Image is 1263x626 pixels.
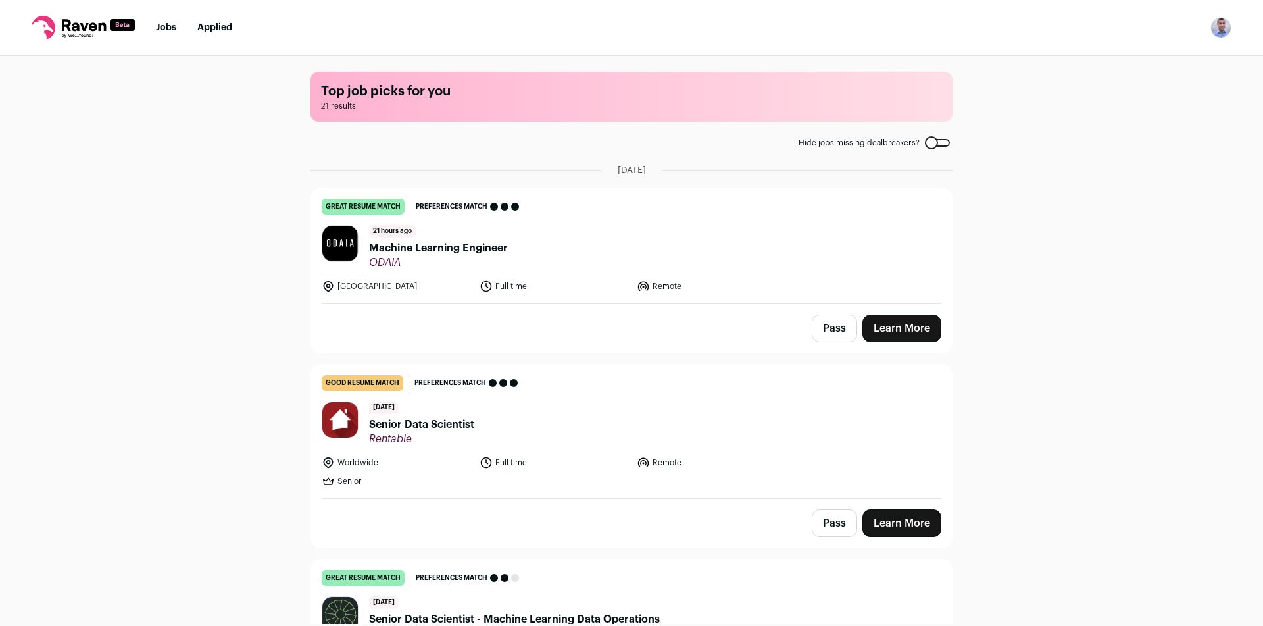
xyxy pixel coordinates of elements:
span: Hide jobs missing dealbreakers? [799,138,920,148]
span: Machine Learning Engineer [369,240,508,256]
button: Pass [812,509,857,537]
span: 21 results [321,101,942,111]
div: good resume match [322,375,403,391]
div: great resume match [322,199,405,215]
span: Senior Data Scientist [369,417,474,432]
a: Jobs [156,23,176,32]
div: great resume match [322,570,405,586]
li: Remote [637,456,787,469]
li: Remote [637,280,787,293]
li: Senior [322,475,472,488]
span: ODAIA [369,256,508,269]
span: 21 hours ago [369,225,416,238]
li: Worldwide [322,456,472,469]
span: Preferences match [416,571,487,585]
span: Preferences match [416,200,487,213]
h1: Top job picks for you [321,82,942,101]
a: great resume match Preferences match 21 hours ago Machine Learning Engineer ODAIA [GEOGRAPHIC_DAT... [311,188,952,303]
li: [GEOGRAPHIC_DATA] [322,280,472,293]
span: [DATE] [369,402,399,414]
a: good resume match Preferences match [DATE] Senior Data Scientist Rentable Worldwide Full time Rem... [311,365,952,498]
img: 4161bc5c8a1078646c3cc9db04bd01ee3d6151cfe26381d37641e8428784e565.jpg [322,402,358,438]
a: Applied [197,23,232,32]
span: [DATE] [618,164,646,177]
li: Full time [480,280,630,293]
span: Preferences match [414,377,486,390]
span: [DATE] [369,596,399,609]
button: Pass [812,315,857,342]
button: Open dropdown [1210,17,1231,38]
a: Learn More [862,315,941,342]
li: Full time [480,456,630,469]
a: Learn More [862,509,941,537]
img: 10289794-medium_jpg [1210,17,1231,38]
img: e2df7299adf157cbac06d887e1bb0de891dd5b4d7eae2f59c30b2808dcf0326b.png [322,226,358,261]
span: Rentable [369,432,474,446]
